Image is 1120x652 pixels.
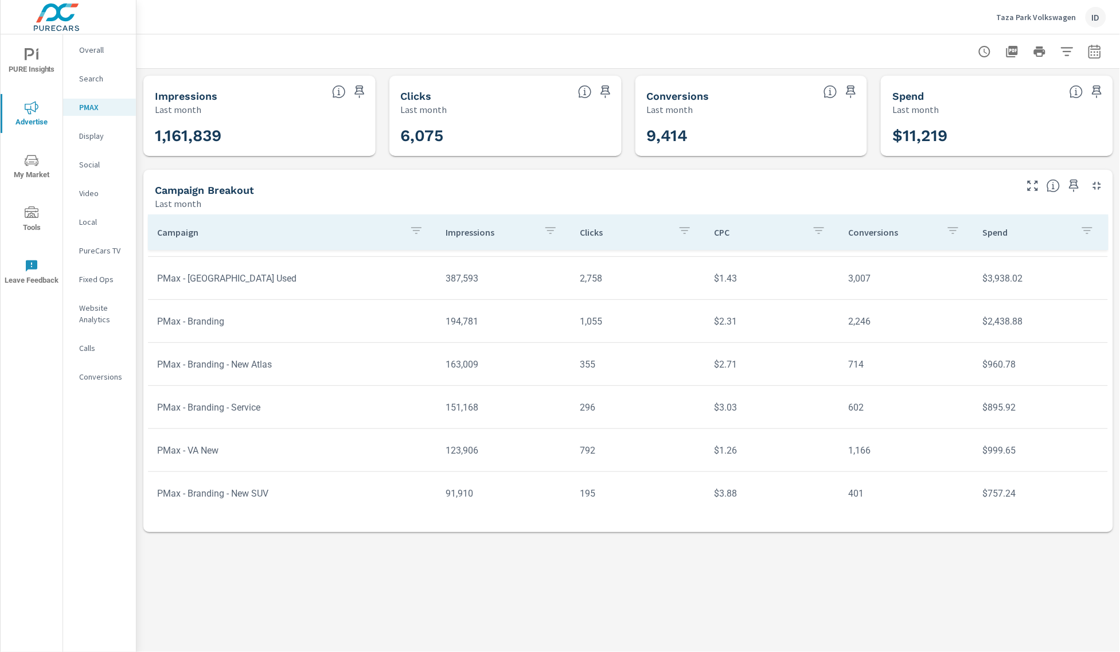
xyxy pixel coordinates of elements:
div: Video [63,185,136,202]
h3: $11,219 [892,126,1102,146]
button: "Export Report to PDF" [1001,40,1024,63]
td: PMax - Branding - New SUV [148,479,437,508]
td: $3,938.02 [974,264,1108,293]
p: Clicks [580,227,669,238]
p: Conversions [79,371,127,382]
p: Overall [79,44,127,56]
span: The number of times an ad was clicked by a consumer. [578,85,592,99]
div: Overall [63,41,136,58]
p: Social [79,159,127,170]
div: Website Analytics [63,299,136,328]
td: $3.88 [705,479,840,508]
p: Fixed Ops [79,274,127,285]
p: Conversions [849,227,937,238]
p: Spend [983,227,1071,238]
span: Tools [4,206,59,235]
div: ID [1086,7,1106,28]
td: 296 [571,393,705,422]
td: 602 [840,393,974,422]
p: Website Analytics [79,302,127,325]
h5: Clicks [401,90,432,102]
p: Video [79,188,127,199]
p: Impressions [446,227,534,238]
div: Calls [63,339,136,357]
td: 123,906 [437,436,571,465]
h3: 9,414 [647,126,856,146]
button: Print Report [1028,40,1051,63]
h5: Conversions [647,90,709,102]
p: CPC [715,227,803,238]
h3: 6,075 [401,126,610,146]
td: 2,246 [840,307,974,336]
div: Conversions [63,368,136,385]
td: 401 [840,479,974,508]
td: 163,009 [437,350,571,379]
td: 792 [571,436,705,465]
td: 151,168 [437,393,571,422]
td: $895.92 [974,393,1108,422]
h3: 1,161,839 [155,126,364,146]
div: Local [63,213,136,231]
td: $1.43 [705,264,840,293]
button: Make Fullscreen [1024,177,1042,195]
span: Save this to your personalized report [842,83,860,101]
td: $2,438.88 [974,307,1108,336]
td: 3,007 [840,264,974,293]
button: Apply Filters [1056,40,1079,63]
p: Taza Park Volkswagen [997,12,1076,22]
td: $960.78 [974,350,1108,379]
td: $3.03 [705,393,840,422]
td: $2.31 [705,307,840,336]
td: $999.65 [974,436,1108,465]
span: Save this to your personalized report [1088,83,1106,101]
span: Advertise [4,101,59,129]
p: Display [79,130,127,142]
td: 387,593 [437,264,571,293]
div: PMAX [63,99,136,116]
td: PMax - VA New [148,436,437,465]
td: 355 [571,350,705,379]
p: Calls [79,342,127,354]
p: Last month [155,197,201,210]
td: 2,758 [571,264,705,293]
span: Save this to your personalized report [350,83,369,101]
td: PMax - Branding [148,307,437,336]
span: The amount of money spent on advertising during the period. [1070,85,1083,99]
h5: Impressions [155,90,217,102]
span: PURE Insights [4,48,59,76]
td: 91,910 [437,479,571,508]
td: PMax - Branding - Service [148,393,437,422]
div: nav menu [1,34,63,298]
p: Campaign [157,227,400,238]
td: 195 [571,479,705,508]
div: Search [63,70,136,87]
p: Last month [401,103,447,116]
p: Last month [647,103,693,116]
p: Search [79,73,127,84]
span: My Market [4,154,59,182]
p: Last month [892,103,939,116]
td: $757.24 [974,479,1108,508]
td: 1,166 [840,436,974,465]
span: The number of times an ad was shown on your behalf. [332,85,346,99]
div: PureCars TV [63,242,136,259]
td: PMax - Branding - New Atlas [148,350,437,379]
div: Social [63,156,136,173]
p: PMAX [79,101,127,113]
h5: Spend [892,90,924,102]
span: Save this to your personalized report [1065,177,1083,195]
td: 714 [840,350,974,379]
td: 194,781 [437,307,571,336]
span: Save this to your personalized report [596,83,615,101]
div: Fixed Ops [63,271,136,288]
p: PureCars TV [79,245,127,256]
div: Display [63,127,136,145]
span: This is a summary of PMAX performance results by campaign. Each column can be sorted. [1047,179,1060,193]
td: $1.26 [705,436,840,465]
p: Local [79,216,127,228]
p: Last month [155,103,201,116]
span: Total Conversions include Actions, Leads and Unmapped. [824,85,837,99]
td: $2.71 [705,350,840,379]
h5: Campaign Breakout [155,184,254,196]
td: 1,055 [571,307,705,336]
